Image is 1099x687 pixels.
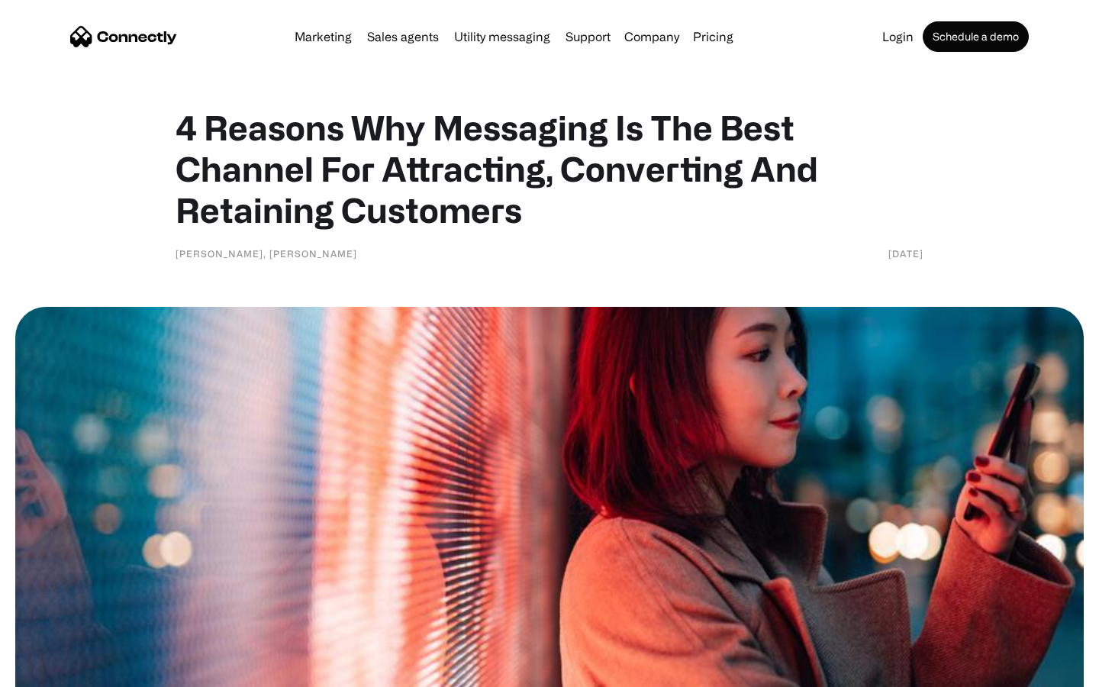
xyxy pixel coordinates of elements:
div: [DATE] [888,246,923,261]
a: Sales agents [361,31,445,43]
a: Schedule a demo [923,21,1029,52]
a: Login [876,31,920,43]
aside: Language selected: English [15,660,92,682]
a: Pricing [687,31,740,43]
h1: 4 Reasons Why Messaging Is The Best Channel For Attracting, Converting And Retaining Customers [176,107,923,231]
a: Utility messaging [448,31,556,43]
a: Support [559,31,617,43]
a: Marketing [288,31,358,43]
div: [PERSON_NAME], [PERSON_NAME] [176,246,357,261]
ul: Language list [31,660,92,682]
div: Company [624,26,679,47]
